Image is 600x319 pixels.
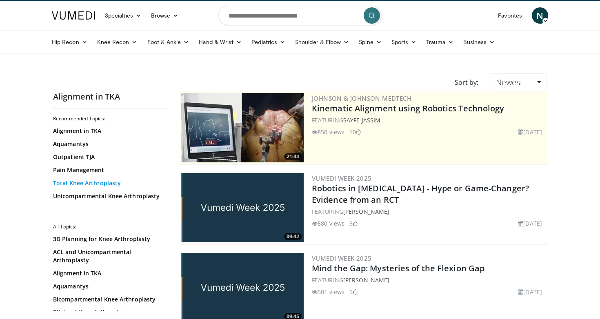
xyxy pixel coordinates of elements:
[53,140,163,148] a: Aquamantys
[312,103,504,114] a: Kinematic Alignment using Robotics Technology
[53,224,165,230] h2: All Topics:
[290,34,354,50] a: Shoulder & Elbow
[47,34,92,50] a: Hip Recon
[53,91,167,102] h2: Alignment in TKA
[312,128,344,136] li: 850 views
[53,295,163,303] a: Bicompartmental Knee Arthroplasty
[53,166,163,174] a: Pain Management
[92,34,142,50] a: Knee Recon
[284,233,302,240] span: 09:42
[354,34,386,50] a: Spine
[181,173,304,242] img: ac8e8238-165a-4ac4-92b1-6d6047489aa4.jpg.300x170_q85_crop-smart_upscale.jpg
[53,179,163,187] a: Total Knee Arthroplasty
[53,153,163,161] a: Outpatient TJA
[53,127,163,135] a: Alignment in TKA
[53,282,163,290] a: Aquamantys
[312,94,411,102] a: Johnson & Johnson MedTech
[349,128,361,136] li: 10
[194,34,247,50] a: Hand & Wrist
[312,116,545,124] div: FEATURING
[52,11,95,20] img: VuMedi Logo
[53,308,163,317] a: Bilateral Knee Arthroplasty
[518,219,542,228] li: [DATE]
[518,288,542,296] li: [DATE]
[53,192,163,200] a: Unicompartmental Knee Arthroplasty
[312,219,344,228] li: 580 views
[343,116,380,124] a: Sayfe Jassim
[53,269,163,277] a: Alignment in TKA
[312,254,371,262] a: Vumedi Week 2025
[181,93,304,162] img: 85482610-0380-4aae-aa4a-4a9be0c1a4f1.300x170_q85_crop-smart_upscale.jpg
[349,288,358,296] li: 5
[53,235,163,243] a: 3D Planning for Knee Arthroplasty
[247,34,290,50] a: Pediatrics
[387,34,422,50] a: Sports
[181,173,304,242] a: 09:42
[343,208,389,215] a: [PERSON_NAME]
[312,263,484,274] a: Mind the Gap: Mysteries of the Flexion Gap
[343,276,389,284] a: [PERSON_NAME]
[284,153,302,160] span: 21:44
[142,34,194,50] a: Foot & Ankle
[312,183,529,205] a: Robotics in [MEDICAL_DATA] - Hype or Game-Changer? Evidence from an RCT
[532,7,548,24] a: N
[493,7,527,24] a: Favorites
[218,6,382,25] input: Search topics, interventions
[146,7,184,24] a: Browse
[312,174,371,182] a: Vumedi Week 2025
[421,34,458,50] a: Trauma
[449,73,484,91] div: Sort by:
[100,7,146,24] a: Specialties
[312,207,545,216] div: FEATURING
[312,276,545,284] div: FEATURING
[496,77,523,88] span: Newest
[491,73,547,91] a: Newest
[181,93,304,162] a: 21:44
[53,248,163,264] a: ACL and Unicompartmental Arthroplasty
[53,115,165,122] h2: Recommended Topics:
[312,288,344,296] li: 501 views
[458,34,500,50] a: Business
[518,128,542,136] li: [DATE]
[349,219,358,228] li: 3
